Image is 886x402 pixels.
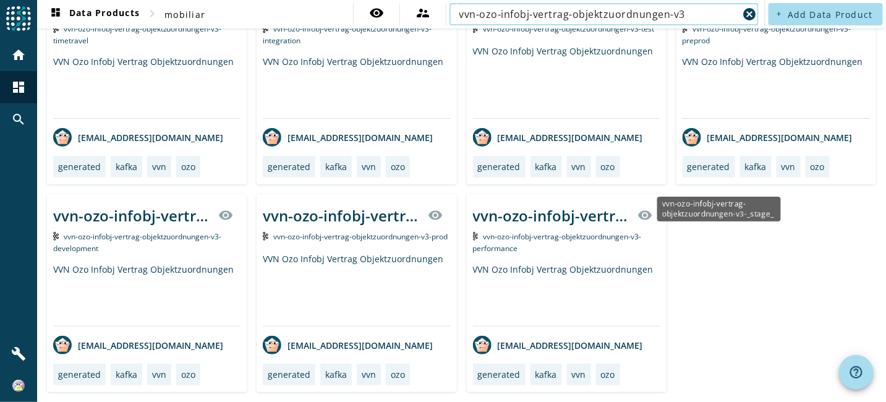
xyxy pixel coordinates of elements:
[741,6,759,23] button: Clear
[53,232,59,241] img: Kafka Topic: vvn-ozo-infobj-vertrag-objektzuordnungen-v3-development
[263,128,433,147] div: [EMAIL_ADDRESS][DOMAIN_NAME]
[601,369,615,380] div: ozo
[473,232,479,241] img: Kafka Topic: vvn-ozo-infobj-vertrag-objektzuordnungen-v3-performance
[369,6,384,20] mat-icon: visibility
[473,128,643,147] div: [EMAIL_ADDRESS][DOMAIN_NAME]
[263,24,432,46] span: Kafka Topic: vvn-ozo-infobj-vertrag-objektzuordnungen-v3-integration
[53,205,211,226] div: vvn-ozo-infobj-vertrag-objektzuordnungen-v3-_stage_
[181,161,195,173] div: ozo
[152,369,166,380] div: vvn
[263,336,433,354] div: [EMAIL_ADDRESS][DOMAIN_NAME]
[459,7,739,22] input: Search (% or * for wildcards)
[58,369,101,380] div: generated
[572,161,586,173] div: vvn
[11,80,26,95] mat-icon: dashboard
[218,208,233,223] mat-icon: visibility
[53,336,72,354] img: avatar
[160,3,210,25] button: mobiliar
[325,161,347,173] div: kafka
[152,161,166,173] div: vvn
[473,263,660,326] div: VVN Ozo Infobj Vertrag Objektzuordnungen
[811,161,825,173] div: ozo
[53,128,72,147] img: avatar
[53,24,222,46] span: Kafka Topic: vvn-ozo-infobj-vertrag-objektzuordnungen-v3-timetravel
[683,128,701,147] img: avatar
[415,6,430,20] mat-icon: supervisor_account
[11,48,26,62] mat-icon: home
[572,369,586,380] div: vvn
[776,11,783,17] mat-icon: add
[273,231,448,242] span: Kafka Topic: vvn-ozo-infobj-vertrag-objektzuordnungen-v3-prod
[683,56,870,118] div: VVN Ozo Infobj Vertrag Objektzuordnungen
[683,128,853,147] div: [EMAIL_ADDRESS][DOMAIN_NAME]
[58,161,101,173] div: generated
[473,128,492,147] img: avatar
[263,128,281,147] img: avatar
[473,336,643,354] div: [EMAIL_ADDRESS][DOMAIN_NAME]
[325,369,347,380] div: kafka
[53,231,222,254] span: Kafka Topic: vvn-ozo-infobj-vertrag-objektzuordnungen-v3-development
[473,231,642,254] span: Kafka Topic: vvn-ozo-infobj-vertrag-objektzuordnungen-v3-performance
[145,6,160,21] mat-icon: chevron_right
[263,56,450,118] div: VVN Ozo Infobj Vertrag Objektzuordnungen
[473,205,631,226] div: vvn-ozo-infobj-vertrag-objektzuordnungen-v3-_stage_
[362,369,376,380] div: vvn
[11,112,26,127] mat-icon: search
[473,45,660,118] div: VVN Ozo Infobj Vertrag Objektzuordnungen
[657,197,781,221] div: vvn-ozo-infobj-vertrag-objektzuordnungen-v3-_stage_
[683,24,851,46] span: Kafka Topic: vvn-ozo-infobj-vertrag-objektzuordnungen-v3-preprod
[428,208,443,223] mat-icon: visibility
[478,161,521,173] div: generated
[164,9,205,20] span: mobiliar
[782,161,796,173] div: vvn
[788,9,873,20] span: Add Data Product
[391,369,405,380] div: ozo
[43,3,145,25] button: Data Products
[116,161,137,173] div: kafka
[53,56,241,118] div: VVN Ozo Infobj Vertrag Objektzuordnungen
[53,263,241,326] div: VVN Ozo Infobj Vertrag Objektzuordnungen
[116,369,137,380] div: kafka
[48,7,63,22] mat-icon: dashboard
[745,161,767,173] div: kafka
[53,336,223,354] div: [EMAIL_ADDRESS][DOMAIN_NAME]
[362,161,376,173] div: vvn
[478,369,521,380] div: generated
[11,346,26,361] mat-icon: build
[743,7,757,22] mat-icon: cancel
[6,6,31,31] img: spoud-logo.svg
[263,232,268,241] img: Kafka Topic: vvn-ozo-infobj-vertrag-objektzuordnungen-v3-prod
[483,24,654,34] span: Kafka Topic: vvn-ozo-infobj-vertrag-objektzuordnungen-v3-test
[601,161,615,173] div: ozo
[268,369,310,380] div: generated
[849,365,864,380] mat-icon: help_outline
[263,253,450,326] div: VVN Ozo Infobj Vertrag Objektzuordnungen
[638,208,653,223] mat-icon: visibility
[48,7,140,22] span: Data Products
[391,161,405,173] div: ozo
[263,205,420,226] div: vvn-ozo-infobj-vertrag-objektzuordnungen-v3-_stage_
[688,161,730,173] div: generated
[12,380,25,392] img: 2ae0cdfd962ba920f07e2314a1fe6cc2
[263,336,281,354] img: avatar
[181,369,195,380] div: ozo
[268,161,310,173] div: generated
[535,161,557,173] div: kafka
[53,128,223,147] div: [EMAIL_ADDRESS][DOMAIN_NAME]
[535,369,557,380] div: kafka
[473,336,492,354] img: avatar
[769,3,883,25] button: Add Data Product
